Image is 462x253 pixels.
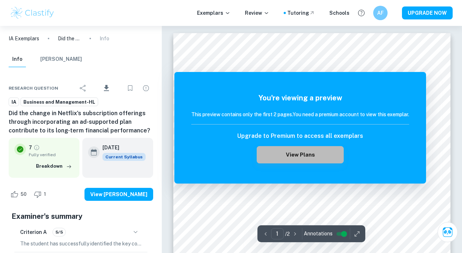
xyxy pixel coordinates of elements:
[139,81,153,95] div: Report issue
[102,153,146,161] span: Current Syllabus
[76,81,90,95] div: Share
[438,222,458,242] button: Ask Clai
[21,99,98,106] span: Business and Management-HL
[12,211,150,222] h5: Examiner's summary
[29,152,74,158] span: Fully verified
[20,228,47,236] h6: Criterion A
[355,7,367,19] button: Help and Feedback
[20,240,142,248] p: The student has successfully identified the key concept of change, which is clearly articulated i...
[237,132,363,140] h6: Upgrade to Premium to access all exemplars
[20,98,98,107] a: Business and Management-HL
[102,153,146,161] div: This exemplar is based on the current syllabus. Feel free to refer to it for inspiration/ideas wh...
[285,230,290,238] p: / 2
[9,189,31,200] div: Like
[9,109,153,135] h6: Did the change in Netflix's subscription offerings through incorporating an ad-supported plan con...
[245,9,269,17] p: Review
[376,9,384,17] h6: AF
[58,35,81,42] p: Did the change in Netflix's subscription offerings through incorporating an ad-supported plan con...
[287,9,315,17] a: Tutoring
[123,81,137,95] div: Bookmark
[40,51,82,67] button: [PERSON_NAME]
[10,6,55,20] img: Clastify logo
[9,85,58,91] span: Research question
[29,144,32,152] p: 7
[34,161,74,172] button: Breakdown
[191,110,409,118] h6: This preview contains only the first 2 pages. You need a premium account to view this exemplar.
[32,189,50,200] div: Dislike
[197,9,230,17] p: Exemplars
[53,229,65,235] span: 5/5
[92,79,122,98] div: Download
[402,6,453,19] button: UPGRADE NOW
[304,230,333,238] span: Annotations
[9,99,19,106] span: IA
[33,144,40,151] a: Grade fully verified
[9,98,19,107] a: IA
[40,191,50,198] span: 1
[373,6,388,20] button: AF
[100,35,109,42] p: Info
[257,146,344,163] button: View Plans
[329,9,349,17] a: Schools
[9,35,39,42] a: IA Exemplars
[84,188,153,201] button: View [PERSON_NAME]
[102,144,140,152] h6: [DATE]
[191,92,409,103] h5: You're viewing a preview
[9,51,26,67] button: Info
[17,191,31,198] span: 50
